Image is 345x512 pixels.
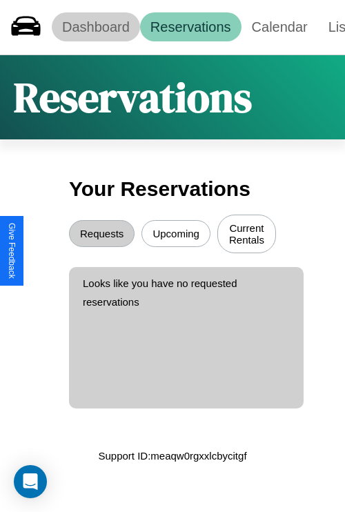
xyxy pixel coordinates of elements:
[7,223,17,279] div: Give Feedback
[52,12,140,41] a: Dashboard
[14,69,252,126] h1: Reservations
[141,220,210,247] button: Upcoming
[83,274,290,311] p: Looks like you have no requested reservations
[140,12,241,41] a: Reservations
[98,446,246,465] p: Support ID: meaqw0rgxxlcbycitgf
[69,220,135,247] button: Requests
[69,170,276,208] h3: Your Reservations
[217,215,276,253] button: Current Rentals
[14,465,47,498] div: Open Intercom Messenger
[241,12,318,41] a: Calendar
